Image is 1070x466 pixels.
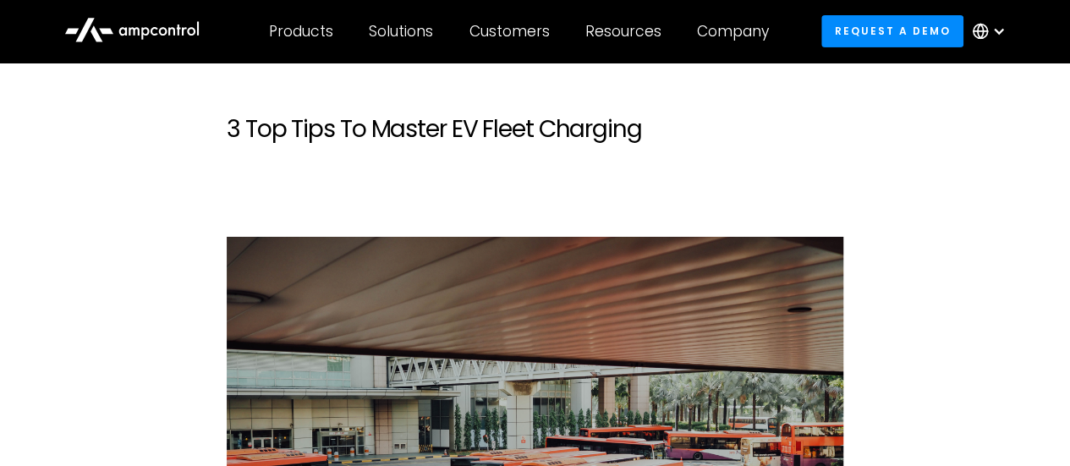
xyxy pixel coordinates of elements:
[697,22,769,41] div: Company
[269,22,333,41] div: Products
[369,22,433,41] div: Solutions
[585,22,661,41] div: Resources
[227,115,843,144] h2: 3 Top Tips To Master EV Fleet Charging
[821,15,963,47] a: Request a demo
[469,22,550,41] div: Customers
